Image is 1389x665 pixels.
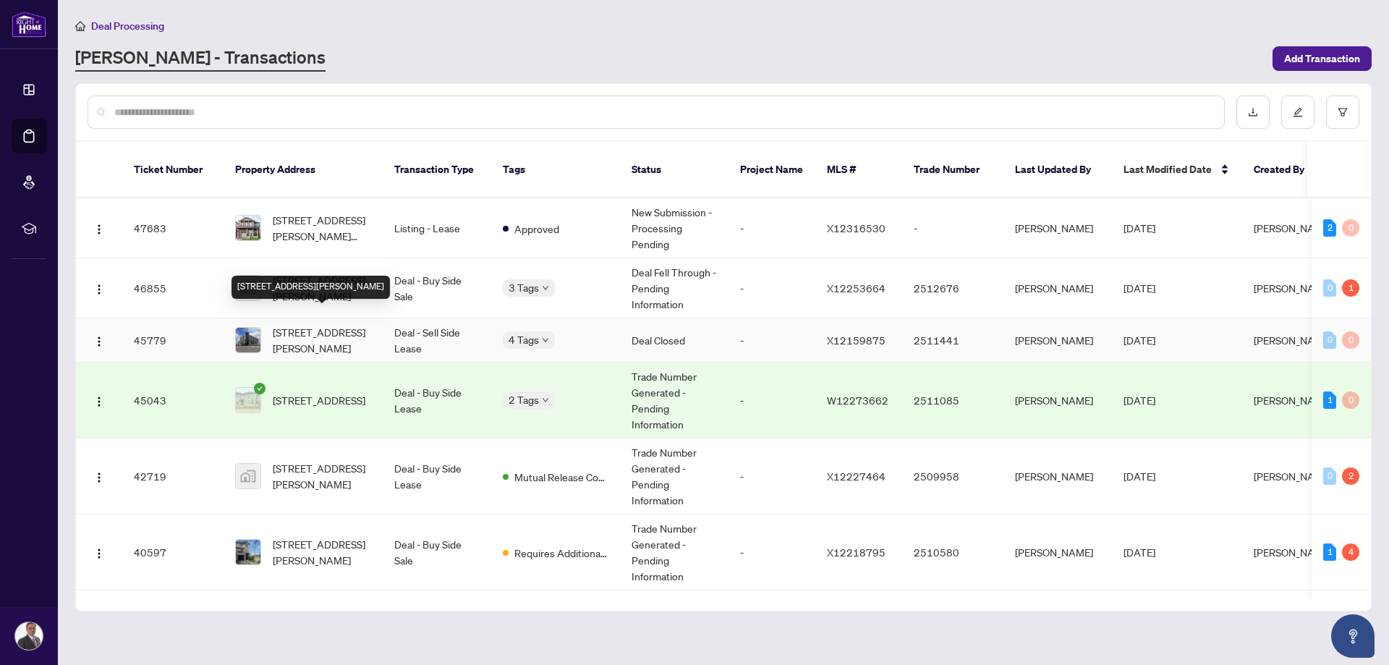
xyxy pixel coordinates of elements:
td: 47683 [122,198,224,258]
div: 0 [1323,467,1336,485]
span: [DATE] [1123,221,1155,234]
span: down [542,336,549,344]
div: 1 [1323,391,1336,409]
button: Add Transaction [1273,46,1372,71]
span: Deal Processing [91,20,164,33]
td: - [729,198,815,258]
img: Logo [93,224,105,235]
div: 2 [1342,467,1359,485]
button: edit [1281,96,1314,129]
div: 0 [1323,279,1336,297]
td: 46855 [122,258,224,318]
div: 0 [1342,219,1359,237]
td: 45043 [122,363,224,439]
span: [PERSON_NAME] [1254,221,1332,234]
td: Trade Number Generated - Pending Information [620,439,729,514]
td: [PERSON_NAME] [1003,198,1112,258]
button: Logo [88,465,111,488]
td: [PERSON_NAME] [1003,258,1112,318]
div: 1 [1323,543,1336,561]
span: [PERSON_NAME] [1254,546,1332,559]
div: 0 [1323,331,1336,349]
span: [DATE] [1123,394,1155,407]
td: Trade Number Generated - Pending Information [620,514,729,590]
span: X12227464 [827,470,885,483]
span: edit [1293,107,1303,117]
td: Deal - Buy Side Sale [383,258,491,318]
img: Logo [93,284,105,295]
img: thumbnail-img [236,216,260,240]
img: Profile Icon [15,622,43,650]
th: Property Address [224,142,383,198]
span: X12316530 [827,221,885,234]
span: X12218795 [827,546,885,559]
th: Status [620,142,729,198]
span: Last Modified Date [1123,161,1212,177]
span: filter [1338,107,1348,117]
th: Last Updated By [1003,142,1112,198]
span: Requires Additional Docs [514,545,608,561]
th: Trade Number [902,142,1003,198]
th: MLS # [815,142,902,198]
span: [DATE] [1123,281,1155,295]
button: Logo [88,541,111,564]
span: [PERSON_NAME] [1254,334,1332,347]
span: Mutual Release Completed [514,469,608,485]
td: Deal - Sell Side Lease [383,318,491,363]
button: download [1236,96,1270,129]
button: Logo [88,216,111,240]
img: thumbnail-img [236,464,260,488]
div: 1 [1342,279,1359,297]
button: Logo [88,389,111,412]
span: [STREET_ADDRESS][PERSON_NAME] [273,272,371,304]
span: 2 Tags [509,391,539,408]
td: 2511085 [902,363,1003,439]
img: thumbnail-img [236,540,260,564]
span: [STREET_ADDRESS][PERSON_NAME] [273,536,371,568]
img: thumbnail-img [236,328,260,352]
button: Logo [88,276,111,300]
span: [PERSON_NAME] [1254,470,1332,483]
td: [PERSON_NAME] [1003,514,1112,590]
button: Logo [88,329,111,352]
td: - [729,318,815,363]
button: filter [1326,96,1359,129]
span: down [542,284,549,292]
span: [DATE] [1123,470,1155,483]
span: [STREET_ADDRESS] [273,392,365,408]
td: 42719 [122,439,224,514]
td: 2509958 [902,439,1003,514]
td: 2510580 [902,514,1003,590]
td: - [729,258,815,318]
td: New Submission - Processing Pending [620,198,729,258]
th: Last Modified Date [1112,142,1242,198]
td: 45779 [122,318,224,363]
th: Project Name [729,142,815,198]
span: [DATE] [1123,546,1155,559]
span: X12159875 [827,334,885,347]
td: Deal - Buy Side Lease [383,439,491,514]
td: Deal Fell Through - Pending Information [620,258,729,318]
div: [STREET_ADDRESS][PERSON_NAME] [231,276,390,299]
img: Logo [93,472,105,483]
div: 0 [1342,331,1359,349]
td: Listing - Lease [383,198,491,258]
span: [STREET_ADDRESS][PERSON_NAME] [273,460,371,492]
th: Tags [491,142,620,198]
span: 3 Tags [509,279,539,296]
span: [DATE] [1123,334,1155,347]
img: logo [12,11,46,38]
img: Logo [93,336,105,347]
span: [STREET_ADDRESS][PERSON_NAME] [273,324,371,356]
a: [PERSON_NAME] - Transactions [75,46,326,72]
span: [PERSON_NAME] [1254,281,1332,295]
span: Approved [514,221,559,237]
td: [PERSON_NAME] [1003,318,1112,363]
td: - [902,198,1003,258]
span: Add Transaction [1284,47,1360,70]
div: 0 [1342,391,1359,409]
span: download [1248,107,1258,117]
span: down [542,397,549,404]
td: [PERSON_NAME] [1003,439,1112,514]
span: 4 Tags [509,331,539,348]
